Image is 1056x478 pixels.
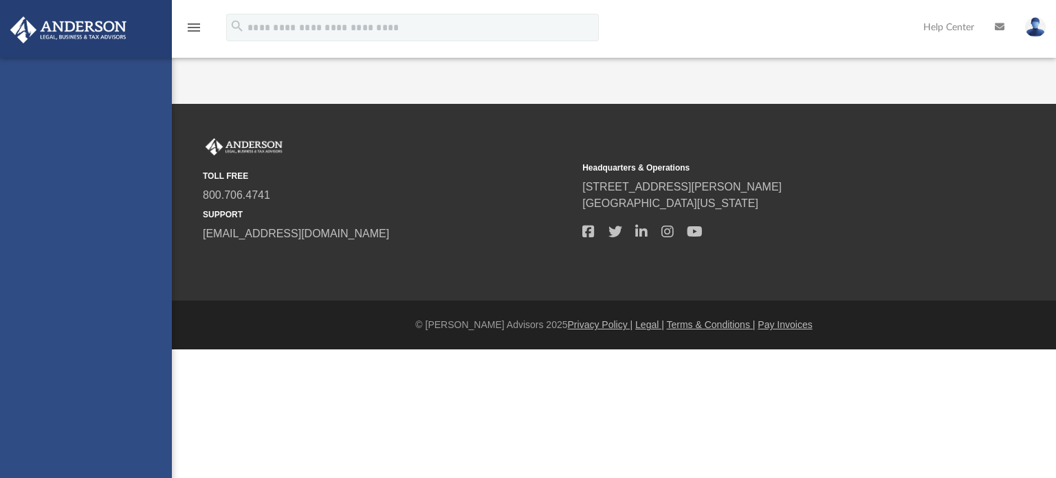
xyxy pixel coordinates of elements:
img: User Pic [1025,17,1046,37]
small: Headquarters & Operations [582,162,952,174]
a: 800.706.4741 [203,189,270,201]
a: Privacy Policy | [568,319,633,330]
i: menu [186,19,202,36]
a: [STREET_ADDRESS][PERSON_NAME] [582,181,782,193]
a: Terms & Conditions | [667,319,756,330]
a: [GEOGRAPHIC_DATA][US_STATE] [582,197,758,209]
div: © [PERSON_NAME] Advisors 2025 [172,318,1056,332]
a: [EMAIL_ADDRESS][DOMAIN_NAME] [203,228,389,239]
img: Anderson Advisors Platinum Portal [203,138,285,156]
a: menu [186,26,202,36]
i: search [230,19,245,34]
small: TOLL FREE [203,170,573,182]
img: Anderson Advisors Platinum Portal [6,17,131,43]
a: Pay Invoices [758,319,812,330]
small: SUPPORT [203,208,573,221]
a: Legal | [635,319,664,330]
